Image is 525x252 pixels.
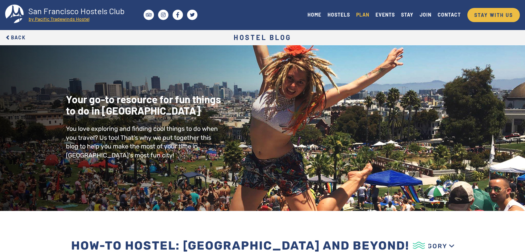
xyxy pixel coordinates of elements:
[435,10,464,19] a: CONTACT
[28,6,125,16] tspan: San Francisco Hostels Club
[398,10,417,19] a: STAY
[304,10,324,19] a: HOME
[5,4,131,25] a: San Francisco Hostels Club by Pacific Tradewinds Hostel
[324,10,353,19] a: HOSTELS
[467,8,520,22] a: STAY WITH US
[3,34,28,41] button: Back
[29,16,89,22] tspan: by Pacific Tradewinds Hostel
[417,10,435,19] a: JOIN
[66,94,224,116] h2: Your go-to resource for fun things to do in [GEOGRAPHIC_DATA]
[372,10,398,19] a: EVENTS
[353,10,372,19] a: PLAN
[66,125,224,160] p: You love exploring and finding cool things to do when you travel? Us too! That's why we put toget...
